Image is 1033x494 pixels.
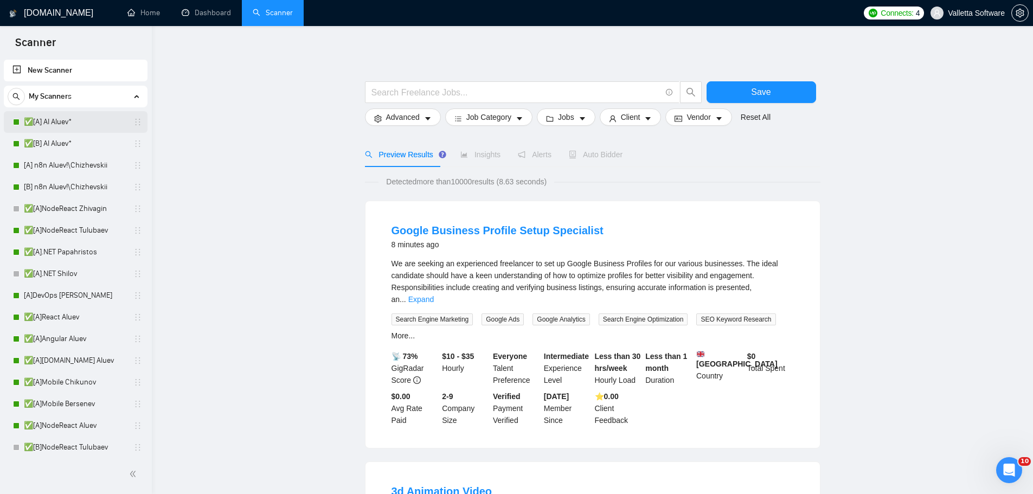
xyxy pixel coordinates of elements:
div: Hourly Load [593,350,644,386]
img: logo [9,5,17,22]
span: holder [133,443,142,452]
div: Payment Verified [491,390,542,426]
span: caret-down [644,114,652,123]
span: 10 [1018,457,1031,466]
span: Detected more than 10000 results (8.63 seconds) [378,176,554,188]
span: Preview Results [365,150,443,159]
div: 8 minutes ago [392,238,604,251]
div: We are seeking an experienced freelancer to set up Google Business Profiles for our various busin... [392,258,794,305]
input: Search Freelance Jobs... [371,86,661,99]
span: We are seeking an experienced freelancer to set up Google Business Profiles for our various busin... [392,259,778,304]
button: idcardVendorcaret-down [665,108,732,126]
span: holder [133,378,142,387]
button: Save [707,81,816,103]
a: Expand [408,295,434,304]
a: ✅[A][DOMAIN_NAME] Aluev [24,350,127,371]
span: double-left [129,469,140,479]
div: Total Spent [745,350,796,386]
span: holder [133,183,142,191]
a: ✅[A] AI Aluev* [24,111,127,133]
button: folderJobscaret-down [537,108,595,126]
a: ✅[B]NodeReact Tulubaev [24,437,127,458]
div: Hourly [440,350,491,386]
span: holder [133,248,142,256]
span: caret-down [579,114,586,123]
b: ⭐️ 0.00 [595,392,619,401]
span: holder [133,291,142,300]
span: Vendor [686,111,710,123]
button: userClientcaret-down [600,108,662,126]
span: 4 [916,7,920,19]
a: More... [392,331,415,340]
a: setting [1011,9,1029,17]
a: New Scanner [12,60,139,81]
span: search [8,93,24,100]
span: caret-down [516,114,523,123]
span: Jobs [558,111,574,123]
span: Alerts [518,150,551,159]
b: 2-9 [442,392,453,401]
span: Job Category [466,111,511,123]
span: Search Engine Optimization [599,313,688,325]
b: Verified [493,392,521,401]
div: Duration [643,350,694,386]
span: holder [133,161,142,170]
span: search [365,151,373,158]
b: Intermediate [544,352,589,361]
span: ... [400,295,406,304]
span: Search Engine Marketing [392,313,473,325]
a: searchScanner [253,8,293,17]
span: user [933,9,941,17]
b: $0.00 [392,392,410,401]
div: Member Since [542,390,593,426]
b: Less than 30 hrs/week [595,352,641,373]
img: upwork-logo.png [869,9,877,17]
span: Save [751,85,771,99]
a: Google Business Profile Setup Specialist [392,224,604,236]
button: settingAdvancedcaret-down [365,108,441,126]
span: holder [133,139,142,148]
span: holder [133,118,142,126]
a: ✅[A]NodeReact Aluev [24,415,127,437]
span: area-chart [460,151,468,158]
span: holder [133,270,142,278]
b: [GEOGRAPHIC_DATA] [696,350,778,368]
span: SEO Keyword Research [696,313,775,325]
a: ✅[A]Mobile Chikunov [24,371,127,393]
span: Connects: [881,7,913,19]
span: Scanner [7,35,65,57]
span: setting [1012,9,1028,17]
span: search [681,87,701,97]
a: ✅[A].NET Papahristos [24,241,127,263]
span: holder [133,313,142,322]
a: [B] n8n Aluev!\Chizhevskii [24,176,127,198]
button: search [680,81,702,103]
div: Experience Level [542,350,593,386]
span: Google Ads [482,313,524,325]
div: Avg Rate Paid [389,390,440,426]
span: Client [621,111,640,123]
div: Talent Preference [491,350,542,386]
div: Client Feedback [593,390,644,426]
a: ✅[A]React Aluev [24,306,127,328]
div: GigRadar Score [389,350,440,386]
a: homeHome [127,8,160,17]
span: holder [133,421,142,430]
b: $ 0 [747,352,756,361]
span: folder [546,114,554,123]
span: notification [518,151,525,158]
img: 🇬🇧 [697,350,704,358]
b: [DATE] [544,392,569,401]
span: Insights [460,150,501,159]
span: robot [569,151,576,158]
span: My Scanners [29,86,72,107]
span: holder [133,335,142,343]
a: ✅[A]NodeReact Tulubaev [24,220,127,241]
a: ✅[A]Angular Aluev [24,328,127,350]
button: setting [1011,4,1029,22]
span: setting [374,114,382,123]
b: Everyone [493,352,527,361]
a: dashboardDashboard [182,8,231,17]
a: ✅[A]Mobile Bersenev [24,393,127,415]
button: search [8,88,25,105]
